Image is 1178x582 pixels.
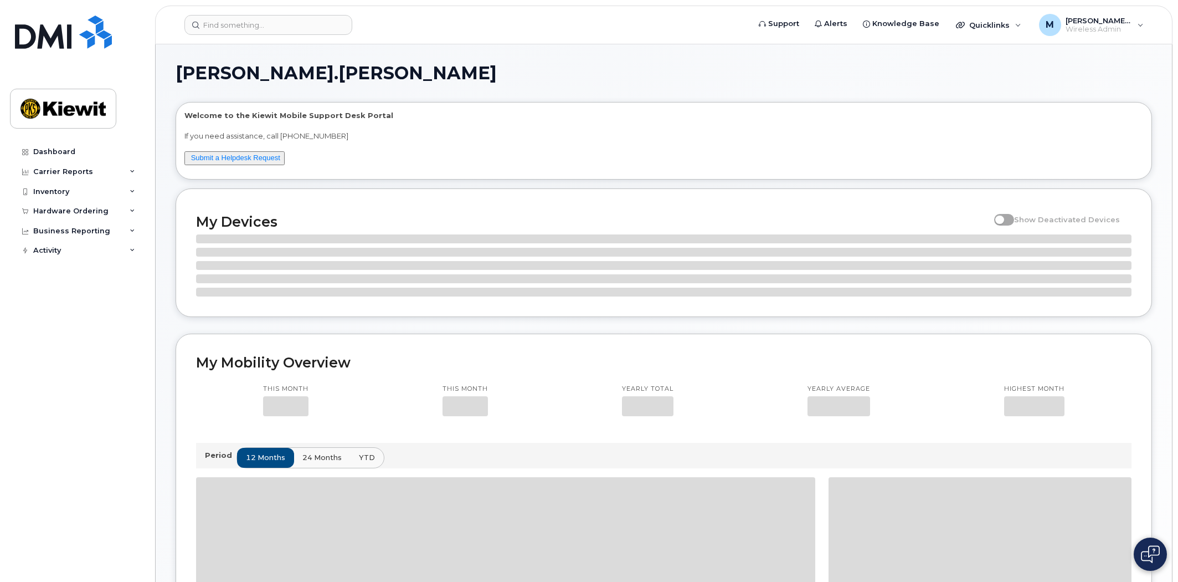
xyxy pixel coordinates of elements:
span: 24 months [302,452,342,463]
a: Submit a Helpdesk Request [191,154,280,162]
p: This month [443,385,488,394]
span: [PERSON_NAME].[PERSON_NAME] [176,65,497,81]
h2: My Mobility Overview [196,354,1131,371]
p: Yearly average [807,385,870,394]
button: Submit a Helpdesk Request [184,151,285,165]
input: Show Deactivated Devices [994,209,1003,218]
p: If you need assistance, call [PHONE_NUMBER] [184,131,1143,141]
p: Yearly total [622,385,673,394]
p: This month [263,385,308,394]
p: Welcome to the Kiewit Mobile Support Desk Portal [184,110,1143,121]
img: Open chat [1141,545,1160,563]
span: Show Deactivated Devices [1014,215,1120,224]
p: Highest month [1004,385,1064,394]
h2: My Devices [196,213,989,230]
span: YTD [359,452,375,463]
p: Period [205,450,236,461]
